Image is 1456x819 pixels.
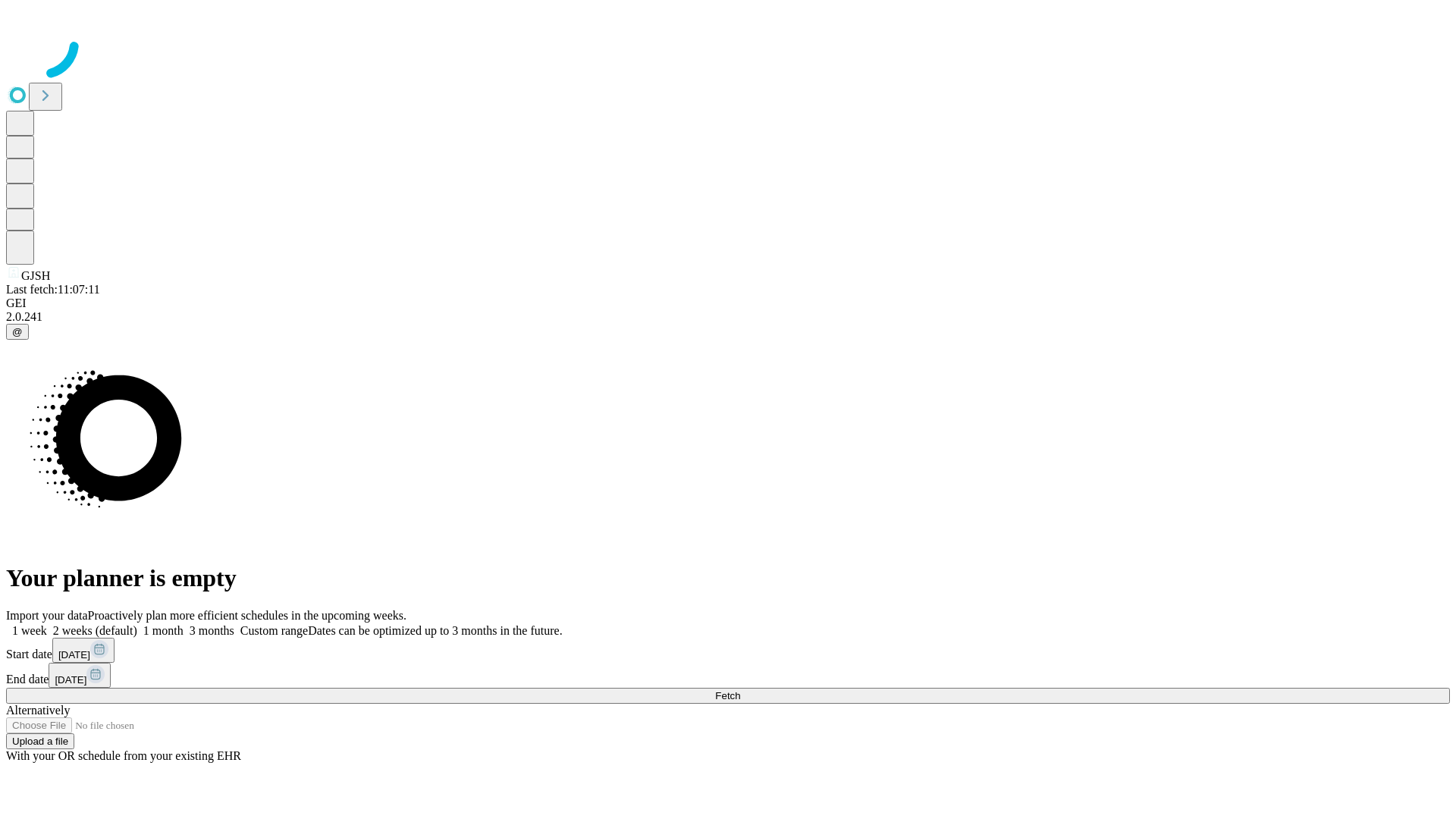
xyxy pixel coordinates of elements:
[6,297,1450,310] div: GEI
[21,269,50,282] span: GJSH
[143,624,184,637] span: 1 month
[6,310,1450,324] div: 2.0.241
[49,663,111,688] button: [DATE]
[6,749,241,762] span: With your OR schedule from your existing EHR
[6,733,74,749] button: Upload a file
[6,609,88,622] span: Import your data
[53,624,137,637] span: 2 weeks (default)
[88,609,406,622] span: Proactively plan more efficient schedules in the upcoming weeks.
[715,690,740,701] span: Fetch
[190,624,234,637] span: 3 months
[308,624,562,637] span: Dates can be optimized up to 3 months in the future.
[6,688,1450,704] button: Fetch
[6,283,100,296] span: Last fetch: 11:07:11
[6,704,70,717] span: Alternatively
[52,638,115,663] button: [DATE]
[240,624,308,637] span: Custom range
[6,324,29,340] button: @
[58,649,90,661] span: [DATE]
[6,638,1450,663] div: Start date
[55,674,86,686] span: [DATE]
[12,326,23,337] span: @
[6,564,1450,592] h1: Your planner is empty
[12,624,47,637] span: 1 week
[6,663,1450,688] div: End date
